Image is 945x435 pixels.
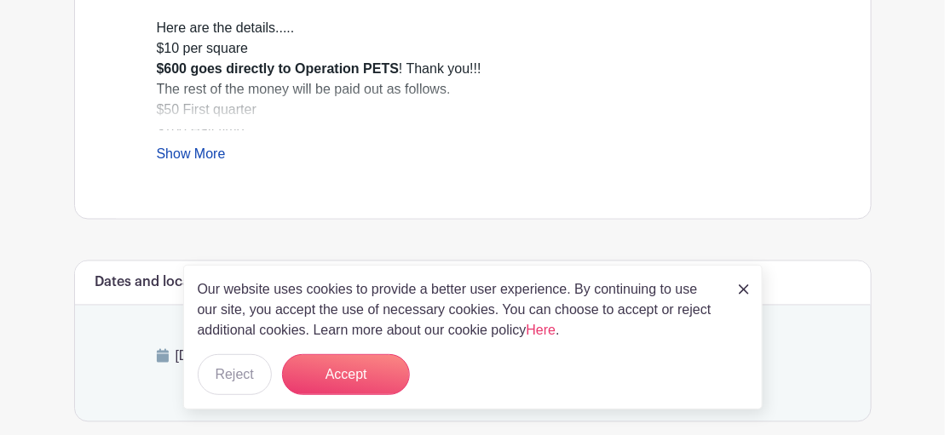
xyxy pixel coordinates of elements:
[157,100,789,120] div: $50 First quarter
[157,79,789,100] div: The rest of the money will be paid out as follows.
[157,120,789,140] div: $100 Half time
[198,354,272,395] button: Reject
[157,38,789,59] div: $10 per square
[157,61,400,76] strong: $600 goes directly to Operation PETS
[739,284,749,295] img: close_button-5f87c8562297e5c2d7936805f587ecaba9071eb48480494691a3f1689db116b3.svg
[527,323,556,337] a: Here
[157,18,789,38] div: Here are the details.....
[157,346,789,367] p: [DATE] 01:00 pm to 11:55 pm
[198,279,721,341] p: Our website uses cookies to provide a better user experience. By continuing to use our site, you ...
[95,275,223,291] h6: Dates and locations
[157,59,789,79] div: ! Thank you!!!
[157,146,226,168] a: Show More
[282,354,410,395] button: Accept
